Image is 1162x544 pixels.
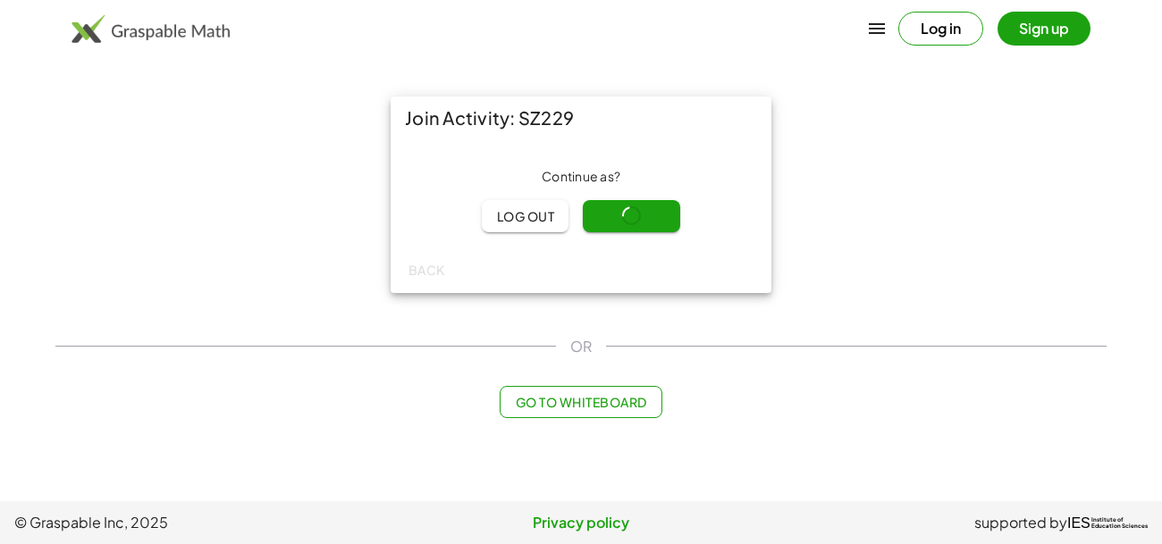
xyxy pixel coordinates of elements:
div: Continue as ? [405,168,757,186]
span: supported by [974,512,1067,533]
div: Join Activity: SZ229 [391,96,771,139]
span: Go to Whiteboard [515,394,646,410]
a: Privacy policy [392,512,770,533]
span: © Graspable Inc, 2025 [14,512,392,533]
span: Log out [496,208,554,224]
span: IES [1067,515,1090,531]
span: OR [570,336,592,357]
a: IESInstitute ofEducation Sciences [1067,512,1148,533]
button: Log out [482,200,568,232]
button: Log in [898,12,983,46]
button: Go to Whiteboard [500,386,661,418]
span: Institute of Education Sciences [1091,517,1148,530]
button: Sign up [998,12,1090,46]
